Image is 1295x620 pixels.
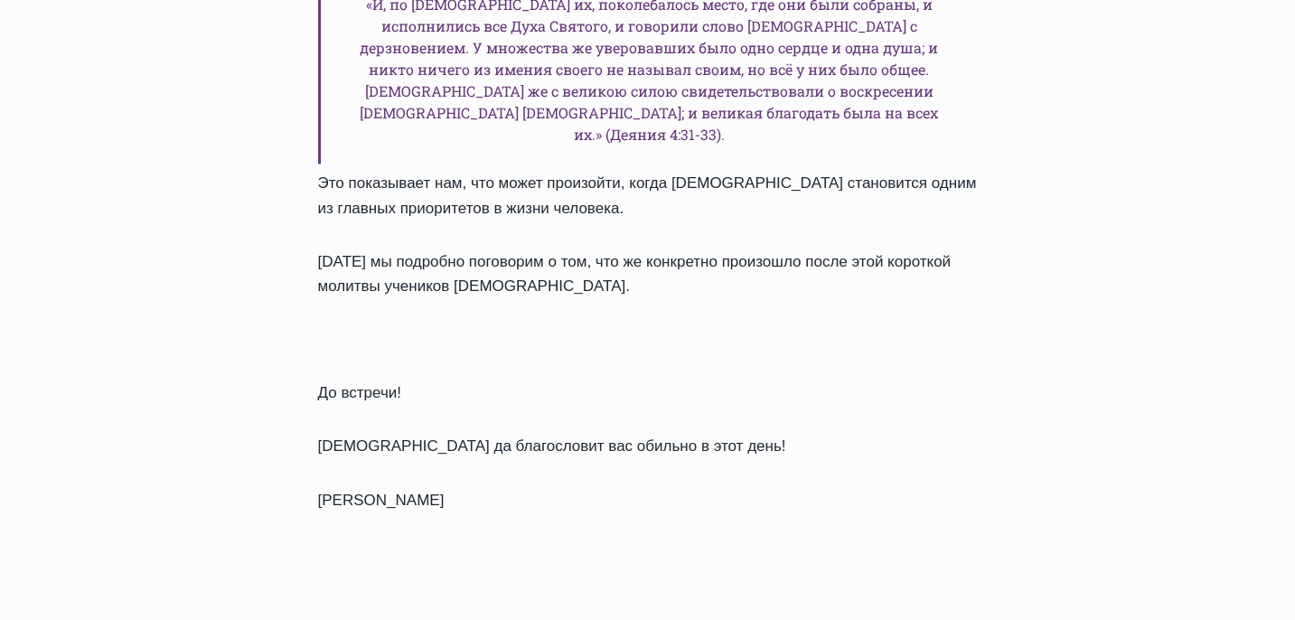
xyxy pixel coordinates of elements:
p: [DATE] мы подробно поговорим о том, что же конкретно произошло после этой короткой молитвы ученик... [318,249,978,298]
p: [PERSON_NAME] [318,488,978,512]
p: До встречи! [318,380,978,405]
p: [DEMOGRAPHIC_DATA] да благословит вас обильно в этот день! [318,434,978,458]
p: Это показывает нам, что может произойти, когда [DEMOGRAPHIC_DATA] становится одним из главных при... [318,171,978,220]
